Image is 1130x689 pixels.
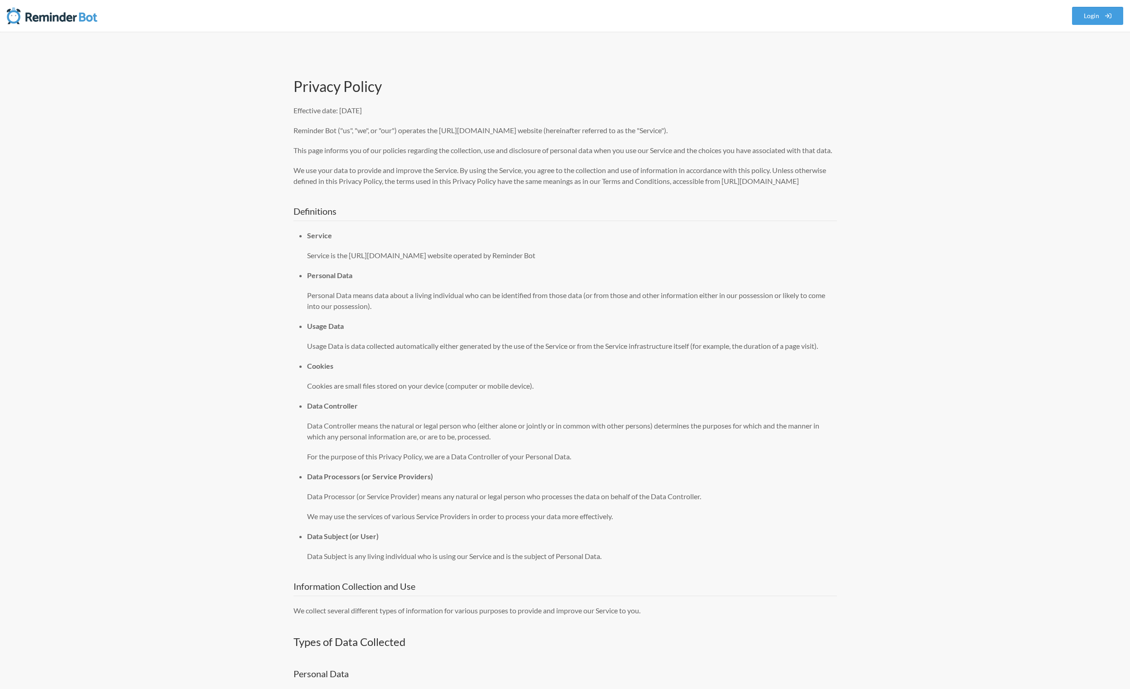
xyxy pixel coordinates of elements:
[293,667,837,680] h4: Personal Data
[293,580,837,596] h2: Information Collection and Use
[307,322,344,330] strong: Usage Data
[307,250,837,261] p: Service is the [URL][DOMAIN_NAME] website operated by Reminder Bot
[307,271,352,279] strong: Personal Data
[293,634,837,650] h3: Types of Data Collected
[307,451,837,462] p: For the purpose of this Privacy Policy, we are a Data Controller of your Personal Data.
[307,361,333,370] strong: Cookies
[1072,7,1124,25] a: Login
[293,77,837,96] h1: Privacy Policy
[307,381,837,391] p: Cookies are small files stored on your device (computer or mobile device).
[293,605,837,616] p: We collect several different types of information for various purposes to provide and improve our...
[307,341,837,352] p: Usage Data is data collected automatically either generated by the use of the Service or from the...
[307,420,837,442] p: Data Controller means the natural or legal person who (either alone or jointly or in common with ...
[307,532,379,540] strong: Data Subject (or User)
[293,105,837,116] p: Effective date: [DATE]
[307,290,837,312] p: Personal Data means data about a living individual who can be identified from those data (or from...
[307,401,358,410] strong: Data Controller
[307,551,837,562] p: Data Subject is any living individual who is using our Service and is the subject of Personal Data.
[293,125,837,136] p: Reminder Bot ("us", "we", or "our") operates the [URL][DOMAIN_NAME] website (hereinafter referred...
[293,205,837,221] h2: Definitions
[293,165,837,187] p: We use your data to provide and improve the Service. By using the Service, you agree to the colle...
[307,511,837,522] p: We may use the services of various Service Providers in order to process your data more effectively.
[7,7,97,25] img: Reminder Bot
[307,231,332,240] strong: Service
[307,491,837,502] p: Data Processor (or Service Provider) means any natural or legal person who processes the data on ...
[307,472,433,481] strong: Data Processors (or Service Providers)
[293,145,837,156] p: This page informs you of our policies regarding the collection, use and disclosure of personal da...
